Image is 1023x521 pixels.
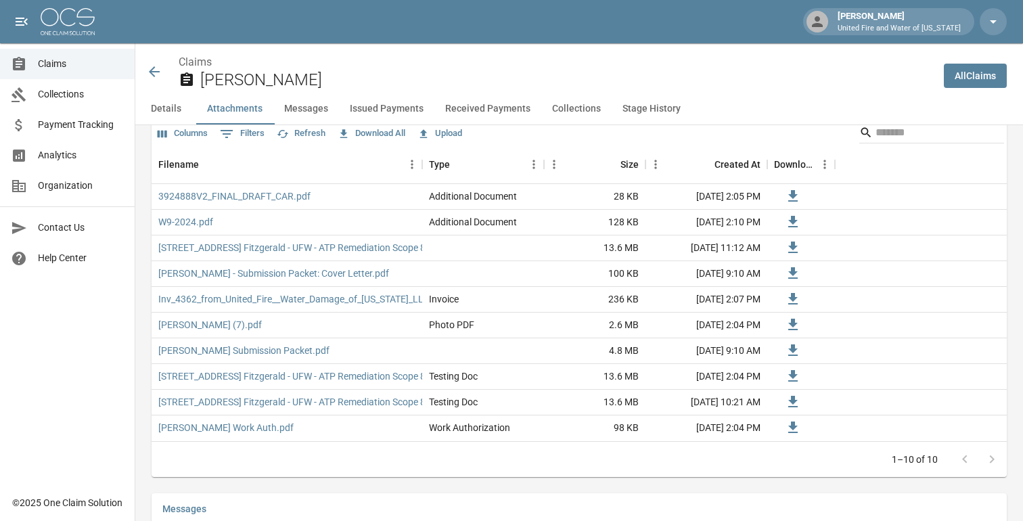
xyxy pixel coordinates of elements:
[544,145,645,183] div: Size
[544,287,645,313] div: 236 KB
[429,369,478,383] div: Testing Doc
[217,123,268,145] button: Show filters
[334,123,409,144] button: Download All
[158,395,459,409] a: [STREET_ADDRESS] Fitzgerald - UFW - ATP Remediation Scope 8525.pdf
[944,64,1007,89] a: AllClaims
[429,292,459,306] div: Invoice
[273,93,339,125] button: Messages
[544,184,645,210] div: 28 KB
[645,364,767,390] div: [DATE] 2:04 PM
[544,313,645,338] div: 2.6 MB
[38,251,124,265] span: Help Center
[158,318,262,332] a: [PERSON_NAME] (7).pdf
[200,70,933,90] h2: [PERSON_NAME]
[645,145,767,183] div: Created At
[38,87,124,101] span: Collections
[8,8,35,35] button: open drawer
[158,215,213,229] a: W9-2024.pdf
[158,344,329,357] a: [PERSON_NAME] Submission Packet.pdf
[429,189,517,203] div: Additional Document
[544,364,645,390] div: 13.6 MB
[402,154,422,175] button: Menu
[612,93,691,125] button: Stage History
[158,267,389,280] a: [PERSON_NAME] - Submission Packet: Cover Letter.pdf
[645,415,767,441] div: [DATE] 2:04 PM
[158,292,492,306] a: Inv_4362_from_United_Fire__Water_Damage_of_[US_STATE]_LLC_64288 (1).pdf
[645,184,767,210] div: [DATE] 2:05 PM
[714,145,760,183] div: Created At
[273,123,329,144] button: Refresh
[179,54,933,70] nav: breadcrumb
[544,235,645,261] div: 13.6 MB
[774,145,815,183] div: Download
[645,261,767,287] div: [DATE] 9:10 AM
[544,154,564,175] button: Menu
[892,453,938,466] p: 1–10 of 10
[645,338,767,364] div: [DATE] 9:10 AM
[544,210,645,235] div: 128 KB
[158,421,294,434] a: [PERSON_NAME] Work Auth.pdf
[815,154,835,175] button: Menu
[158,189,311,203] a: 3924888V2_FINAL_DRAFT_CAR.pdf
[179,55,212,68] a: Claims
[41,8,95,35] img: ocs-logo-white-transparent.png
[429,145,450,183] div: Type
[838,23,961,35] p: United Fire and Water of [US_STATE]
[38,57,124,71] span: Claims
[158,241,459,254] a: [STREET_ADDRESS] Fitzgerald - UFW - ATP Remediation Scope 8525.pdf
[429,215,517,229] div: Additional Document
[645,210,767,235] div: [DATE] 2:10 PM
[645,313,767,338] div: [DATE] 2:04 PM
[645,154,666,175] button: Menu
[158,145,199,183] div: Filename
[152,145,422,183] div: Filename
[645,287,767,313] div: [DATE] 2:07 PM
[339,93,434,125] button: Issued Payments
[620,145,639,183] div: Size
[645,235,767,261] div: [DATE] 11:12 AM
[859,122,1004,146] div: Search
[38,118,124,132] span: Payment Tracking
[524,154,544,175] button: Menu
[196,93,273,125] button: Attachments
[429,395,478,409] div: Testing Doc
[429,318,474,332] div: Photo PDF
[767,145,835,183] div: Download
[434,93,541,125] button: Received Payments
[38,148,124,162] span: Analytics
[12,496,122,509] div: © 2025 One Claim Solution
[422,145,544,183] div: Type
[832,9,966,34] div: [PERSON_NAME]
[38,221,124,235] span: Contact Us
[544,390,645,415] div: 13.6 MB
[645,390,767,415] div: [DATE] 10:21 AM
[544,261,645,287] div: 100 KB
[38,179,124,193] span: Organization
[414,123,465,144] button: Upload
[429,421,510,434] div: Work Authorization
[544,338,645,364] div: 4.8 MB
[544,415,645,441] div: 98 KB
[154,123,211,144] button: Select columns
[158,369,459,383] a: [STREET_ADDRESS] Fitzgerald - UFW - ATP Remediation Scope 8525.pdf
[135,93,1023,125] div: anchor tabs
[135,93,196,125] button: Details
[541,93,612,125] button: Collections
